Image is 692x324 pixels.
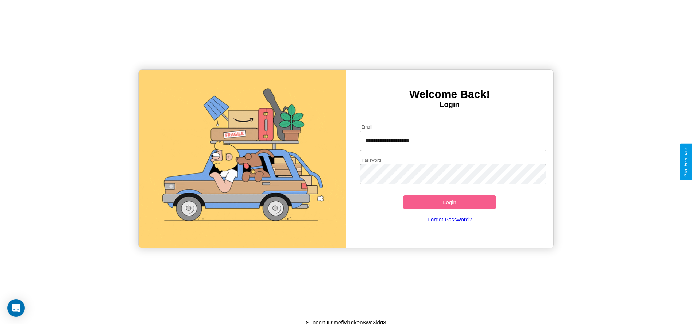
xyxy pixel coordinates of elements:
a: Forgot Password? [356,209,543,230]
div: Open Intercom Messenger [7,299,25,317]
label: Email [362,124,373,130]
img: gif [139,70,346,248]
h4: Login [346,100,553,109]
h3: Welcome Back! [346,88,553,100]
div: Give Feedback [683,147,688,177]
button: Login [403,195,496,209]
label: Password [362,157,381,163]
